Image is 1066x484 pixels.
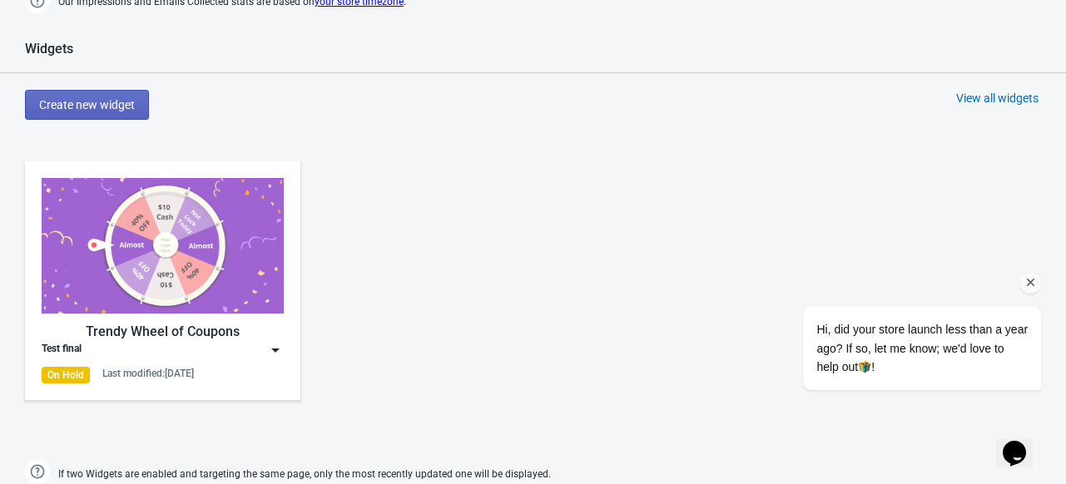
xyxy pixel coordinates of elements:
[750,156,1049,409] iframe: chat widget
[996,417,1049,467] iframe: chat widget
[42,178,284,314] img: trendy_game.png
[25,459,50,484] img: help.png
[102,367,194,380] div: Last modified: [DATE]
[42,367,90,383] div: On Hold
[39,98,135,111] span: Create new widget
[25,90,149,120] button: Create new widget
[42,322,284,342] div: Trendy Wheel of Coupons
[267,342,284,358] img: dropdown.png
[42,342,82,358] div: Test final
[956,90,1039,106] div: View all widgets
